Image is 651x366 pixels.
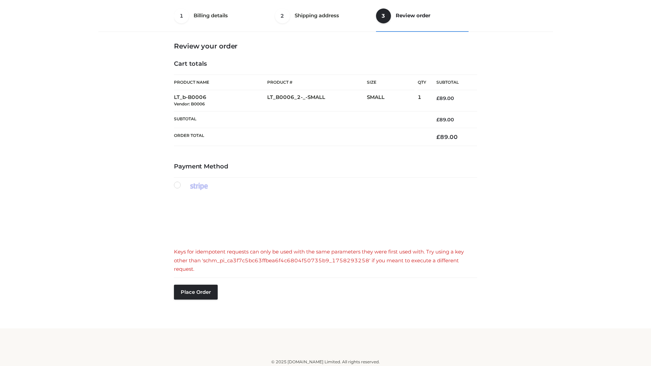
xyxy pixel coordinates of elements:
[436,95,454,101] bdi: 89.00
[174,42,477,50] h3: Review your order
[174,111,426,128] th: Subtotal
[436,134,440,140] span: £
[174,75,267,90] th: Product Name
[101,359,550,365] div: © 2025 [DOMAIN_NAME] Limited. All rights reserved.
[418,75,426,90] th: Qty
[174,247,477,273] div: Keys for idempotent requests can only be used with the same parameters they were first used with....
[267,75,367,90] th: Product #
[436,117,439,123] span: £
[174,163,477,170] h4: Payment Method
[367,75,414,90] th: Size
[436,134,458,140] bdi: 89.00
[436,95,439,101] span: £
[367,90,418,111] td: SMALL
[426,75,477,90] th: Subtotal
[173,197,476,240] iframe: Secure payment input frame
[174,90,267,111] td: LT_b-B0006
[174,128,426,146] th: Order Total
[174,101,205,106] small: Vendor: B0006
[436,117,454,123] bdi: 89.00
[174,60,477,68] h4: Cart totals
[174,285,218,300] button: Place order
[418,90,426,111] td: 1
[267,90,367,111] td: LT_B0006_2-_-SMALL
